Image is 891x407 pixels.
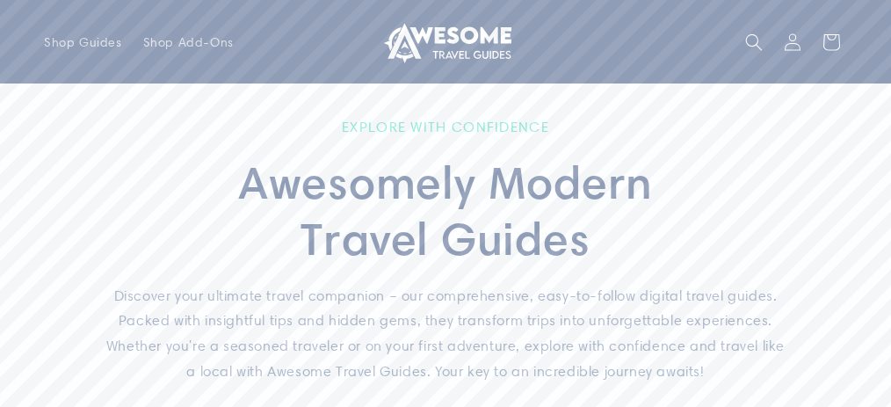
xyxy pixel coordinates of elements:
[373,14,518,69] a: Awesome Travel Guides
[143,34,234,50] span: Shop Add-Ons
[44,34,122,50] span: Shop Guides
[103,119,788,135] p: Explore with Confidence
[735,23,773,62] summary: Search
[133,24,244,61] a: Shop Add-Ons
[380,21,511,63] img: Awesome Travel Guides
[103,154,788,266] h2: Awesomely Modern Travel Guides
[103,284,788,385] p: Discover your ultimate travel companion – our comprehensive, easy-to-follow digital travel guides...
[33,24,133,61] a: Shop Guides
